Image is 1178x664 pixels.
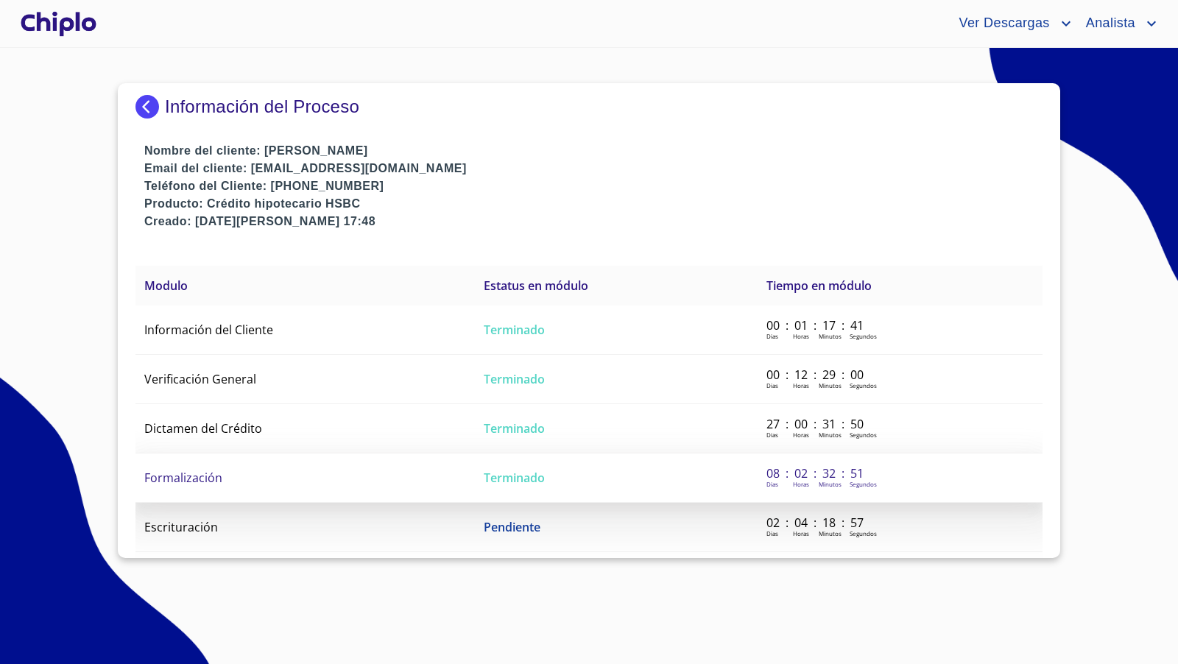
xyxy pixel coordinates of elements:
p: Horas [793,529,809,537]
span: Terminado [484,470,545,486]
span: Ver Descargas [948,12,1057,35]
p: Segundos [850,431,877,439]
p: 00 : 01 : 17 : 41 [766,317,866,333]
p: Minutos [819,480,842,488]
p: Segundos [850,529,877,537]
p: Dias [766,332,778,340]
img: Docupass spot blue [135,95,165,119]
button: account of current user [1075,12,1160,35]
p: Segundos [850,381,877,389]
p: Creado: [DATE][PERSON_NAME] 17:48 [144,213,1043,230]
p: Teléfono del Cliente: [PHONE_NUMBER] [144,177,1043,195]
p: Información del Proceso [165,96,359,117]
p: 08 : 02 : 32 : 51 [766,465,866,481]
p: Horas [793,332,809,340]
p: Minutos [819,431,842,439]
p: 02 : 04 : 18 : 57 [766,515,866,531]
span: Terminado [484,322,545,338]
span: Terminado [484,420,545,437]
p: Dias [766,431,778,439]
p: Minutos [819,332,842,340]
span: Pendiente [484,519,540,535]
span: Tiempo en módulo [766,278,872,294]
span: Dictamen del Crédito [144,420,262,437]
p: Producto: Crédito hipotecario HSBC [144,195,1043,213]
p: Minutos [819,381,842,389]
div: Información del Proceso [135,95,1043,119]
p: Nombre del cliente: [PERSON_NAME] [144,142,1043,160]
span: Terminado [484,371,545,387]
span: Verificación General [144,371,256,387]
p: Dias [766,381,778,389]
p: Email del cliente: [EMAIL_ADDRESS][DOMAIN_NAME] [144,160,1043,177]
p: Horas [793,431,809,439]
p: Minutos [819,529,842,537]
p: Horas [793,381,809,389]
span: Estatus en módulo [484,278,588,294]
p: Segundos [850,480,877,488]
span: Modulo [144,278,188,294]
span: Escrituración [144,519,218,535]
p: Dias [766,529,778,537]
span: Información del Cliente [144,322,273,338]
button: account of current user [948,12,1074,35]
p: 27 : 00 : 31 : 50 [766,416,866,432]
span: Formalización [144,470,222,486]
p: Dias [766,480,778,488]
p: Horas [793,480,809,488]
p: Segundos [850,332,877,340]
span: Analista [1075,12,1143,35]
p: 00 : 12 : 29 : 00 [766,367,866,383]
